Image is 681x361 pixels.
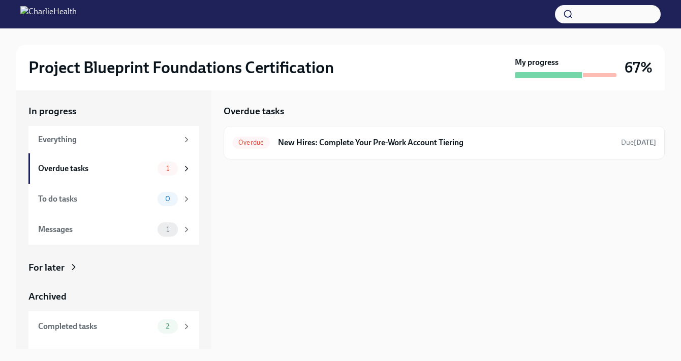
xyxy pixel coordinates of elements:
[515,57,559,68] strong: My progress
[160,322,175,330] span: 2
[28,261,65,274] div: For later
[634,138,656,147] strong: [DATE]
[38,134,178,145] div: Everything
[621,138,656,147] span: September 8th, 2025 09:00
[28,126,199,153] a: Everything
[621,138,656,147] span: Due
[38,321,153,332] div: Completed tasks
[28,311,199,342] a: Completed tasks2
[38,193,153,205] div: To do tasks
[159,195,176,203] span: 0
[38,224,153,235] div: Messages
[28,290,199,303] a: Archived
[28,57,334,78] h2: Project Blueprint Foundations Certification
[232,139,270,146] span: Overdue
[28,214,199,245] a: Messages1
[625,58,653,77] h3: 67%
[38,163,153,174] div: Overdue tasks
[28,261,199,274] a: For later
[278,137,613,148] h6: New Hires: Complete Your Pre-Work Account Tiering
[28,153,199,184] a: Overdue tasks1
[28,105,199,118] a: In progress
[224,105,284,118] h5: Overdue tasks
[232,135,656,151] a: OverdueNew Hires: Complete Your Pre-Work Account TieringDue[DATE]
[160,225,175,233] span: 1
[28,184,199,214] a: To do tasks0
[20,6,77,22] img: CharlieHealth
[160,165,175,172] span: 1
